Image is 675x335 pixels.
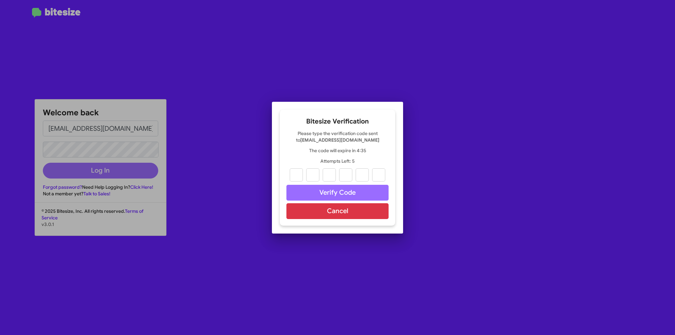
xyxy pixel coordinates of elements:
[300,137,379,143] strong: [EMAIL_ADDRESS][DOMAIN_NAME]
[286,116,389,127] h2: Bitesize Verification
[286,185,389,201] button: Verify Code
[286,158,389,164] p: Attempts Left: 5
[286,203,389,219] button: Cancel
[286,147,389,154] p: The code will expire in 4:35
[286,130,389,143] p: Please type the verification code sent to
